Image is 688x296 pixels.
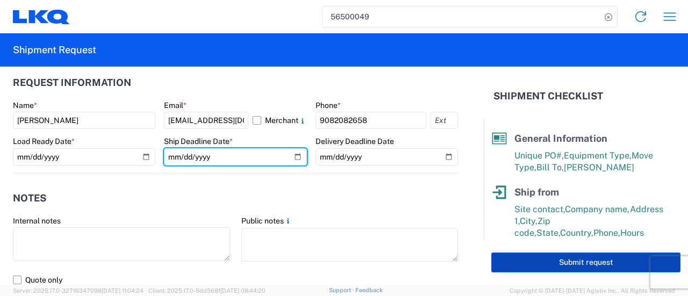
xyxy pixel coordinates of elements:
[13,100,37,110] label: Name
[220,287,266,294] span: [DATE] 08:44:20
[520,216,537,226] span: City,
[316,100,341,110] label: Phone
[329,287,356,293] a: Support
[564,150,632,161] span: Equipment Type,
[535,240,569,250] span: Hours to
[431,112,458,129] input: Ext
[510,286,675,295] span: Copyright © [DATE]-[DATE] Agistix Inc., All Rights Reserved
[322,6,601,27] input: Shipment, tracking or reference number
[536,162,564,172] span: Bill To,
[13,271,458,288] label: Quote only
[355,287,383,293] a: Feedback
[13,77,131,88] h2: Request Information
[13,44,96,56] h2: Shipment Request
[514,133,607,144] span: General Information
[565,204,630,214] span: Company name,
[593,228,620,238] span: Phone,
[514,186,559,198] span: Ship from
[164,100,187,110] label: Email
[536,228,560,238] span: State,
[560,228,593,238] span: Country,
[13,287,144,294] span: Server: 2025.17.0-327f6347098
[316,136,394,146] label: Delivery Deadline Date
[164,136,233,146] label: Ship Deadline Date
[241,216,292,226] label: Public notes
[148,287,266,294] span: Client: 2025.17.0-5dd568f
[13,216,61,226] label: Internal notes
[564,162,634,172] span: [PERSON_NAME]
[493,90,603,103] h2: Shipment Checklist
[253,112,307,129] label: Merchant
[514,150,564,161] span: Unique PO#,
[13,193,46,204] h2: Notes
[514,204,565,214] span: Site contact,
[491,252,680,272] button: Submit request
[13,136,75,146] label: Load Ready Date
[102,287,144,294] span: [DATE] 11:04:24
